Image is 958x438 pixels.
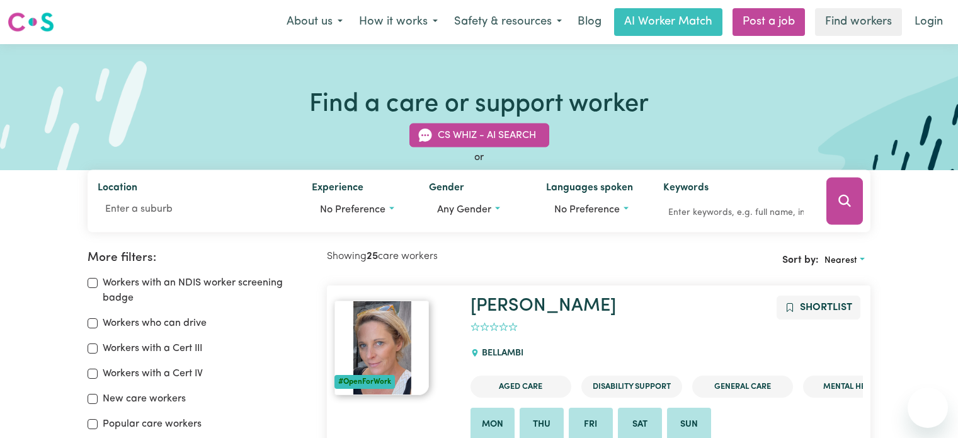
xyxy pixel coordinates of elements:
[824,256,857,265] span: Nearest
[437,205,491,215] span: Any gender
[103,391,186,406] label: New care workers
[312,180,363,198] label: Experience
[777,296,860,320] button: Add to shortlist
[826,178,863,225] button: Search
[334,375,395,389] div: #OpenForWork
[98,180,137,198] label: Location
[800,303,852,313] span: Shortlist
[334,301,429,395] img: View Lara's profile
[312,198,409,222] button: Worker experience options
[546,180,633,198] label: Languages spoken
[663,203,809,222] input: Enter keywords, e.g. full name, interests
[88,251,312,265] h2: More filters:
[815,8,902,36] a: Find workers
[663,180,709,198] label: Keywords
[334,301,455,395] a: Lara#OpenForWork
[309,89,649,120] h1: Find a care or support worker
[733,8,805,36] a: Post a job
[103,275,312,306] label: Workers with an NDIS worker screening badge
[327,251,599,263] h2: Showing care workers
[470,337,531,371] div: BELLAMBI
[8,8,54,37] a: Careseekers logo
[782,255,819,265] span: Sort by:
[803,376,904,398] li: Mental Health
[470,376,571,398] li: Aged Care
[546,198,643,222] button: Worker language preferences
[367,251,378,262] b: 25
[446,9,570,35] button: Safety & resources
[98,198,292,221] input: Enter a suburb
[103,316,207,331] label: Workers who can drive
[470,320,518,335] div: add rating by typing an integer from 0 to 5 or pressing arrow keys
[320,205,385,215] span: No preference
[278,9,351,35] button: About us
[88,150,871,165] div: or
[470,297,616,315] a: [PERSON_NAME]
[103,417,202,432] label: Popular care workers
[351,9,446,35] button: How it works
[581,376,682,398] li: Disability Support
[614,8,722,36] a: AI Worker Match
[692,376,793,398] li: General Care
[554,205,620,215] span: No preference
[908,388,948,428] iframe: Button to launch messaging window
[819,251,870,270] button: Sort search results
[429,198,526,222] button: Worker gender preference
[8,11,54,33] img: Careseekers logo
[570,8,609,36] a: Blog
[103,366,203,381] label: Workers with a Cert IV
[103,341,202,356] label: Workers with a Cert III
[907,8,950,36] a: Login
[429,180,464,198] label: Gender
[409,124,549,147] button: CS Whiz - AI Search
